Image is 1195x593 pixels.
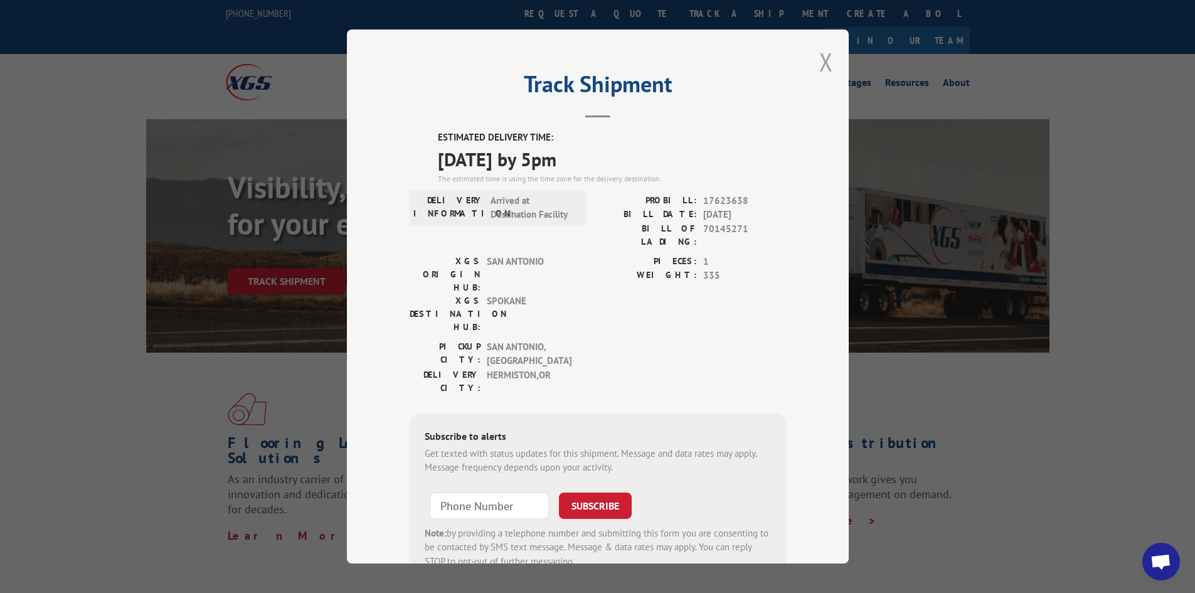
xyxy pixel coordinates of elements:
[438,145,786,173] span: [DATE] by 5pm
[413,194,484,222] label: DELIVERY INFORMATION:
[598,255,697,269] label: PIECES:
[487,294,571,334] span: SPOKANE
[410,340,481,368] label: PICKUP CITY:
[425,429,771,447] div: Subscribe to alerts
[487,368,571,395] span: HERMISTON , OR
[491,194,575,222] span: Arrived at Destination Facility
[430,493,549,519] input: Phone Number
[819,45,833,78] button: Close modal
[487,340,571,368] span: SAN ANTONIO , [GEOGRAPHIC_DATA]
[703,255,786,269] span: 1
[1142,543,1180,580] div: Open chat
[410,255,481,294] label: XGS ORIGIN HUB:
[438,131,786,145] label: ESTIMATED DELIVERY TIME:
[425,447,771,475] div: Get texted with status updates for this shipment. Message and data rates may apply. Message frequ...
[559,493,632,519] button: SUBSCRIBE
[598,194,697,208] label: PROBILL:
[703,269,786,283] span: 335
[425,527,447,539] strong: Note:
[598,222,697,248] label: BILL OF LADING:
[425,526,771,569] div: by providing a telephone number and submitting this form you are consenting to be contacted by SM...
[438,173,786,184] div: The estimated time is using the time zone for the delivery destination.
[410,294,481,334] label: XGS DESTINATION HUB:
[703,208,786,222] span: [DATE]
[487,255,571,294] span: SAN ANTONIO
[598,208,697,222] label: BILL DATE:
[703,194,786,208] span: 17623638
[598,269,697,283] label: WEIGHT:
[410,368,481,395] label: DELIVERY CITY:
[410,75,786,99] h2: Track Shipment
[703,222,786,248] span: 70145271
